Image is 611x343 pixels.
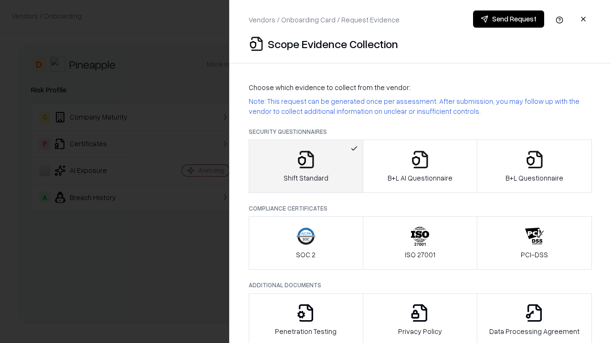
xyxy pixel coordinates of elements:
p: Shift Standard [284,173,328,183]
p: Privacy Policy [398,326,442,336]
p: SOC 2 [296,250,316,260]
p: Choose which evidence to collect from the vendor: [249,82,592,92]
button: Shift Standard [249,140,363,193]
p: Security Questionnaires [249,128,592,136]
p: Additional Documents [249,281,592,289]
button: PCI-DSS [477,216,592,270]
p: B+L AI Questionnaire [388,173,453,183]
p: Vendors / Onboarding Card / Request Evidence [249,15,400,25]
p: PCI-DSS [521,250,548,260]
button: SOC 2 [249,216,363,270]
button: ISO 27001 [363,216,478,270]
p: Scope Evidence Collection [268,36,398,51]
p: Penetration Testing [275,326,337,336]
button: Send Request [473,10,544,28]
button: B+L AI Questionnaire [363,140,478,193]
button: B+L Questionnaire [477,140,592,193]
p: Compliance Certificates [249,204,592,212]
p: ISO 27001 [405,250,435,260]
p: Data Processing Agreement [489,326,579,336]
p: B+L Questionnaire [506,173,563,183]
p: Note: This request can be generated once per assessment. After submission, you may follow up with... [249,96,592,116]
